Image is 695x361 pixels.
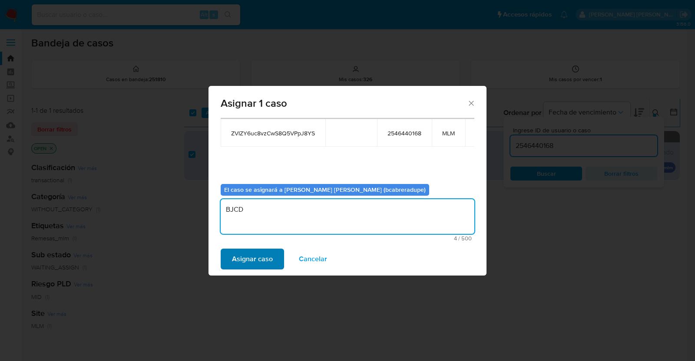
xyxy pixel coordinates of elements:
[221,98,467,108] span: Asignar 1 caso
[231,129,315,137] span: ZVIZY6uc8vzCwS8Q5VPpJ8YS
[387,129,421,137] span: 2546440168
[232,249,273,269] span: Asignar caso
[442,129,455,137] span: MLM
[288,249,338,269] button: Cancelar
[299,249,327,269] span: Cancelar
[221,249,284,269] button: Asignar caso
[208,86,486,276] div: assign-modal
[221,199,474,234] textarea: BJCD
[467,99,475,107] button: Cerrar ventana
[223,236,472,241] span: Máximo 500 caracteres
[224,185,426,194] b: El caso se asignará a [PERSON_NAME] [PERSON_NAME] (bcabreradupe)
